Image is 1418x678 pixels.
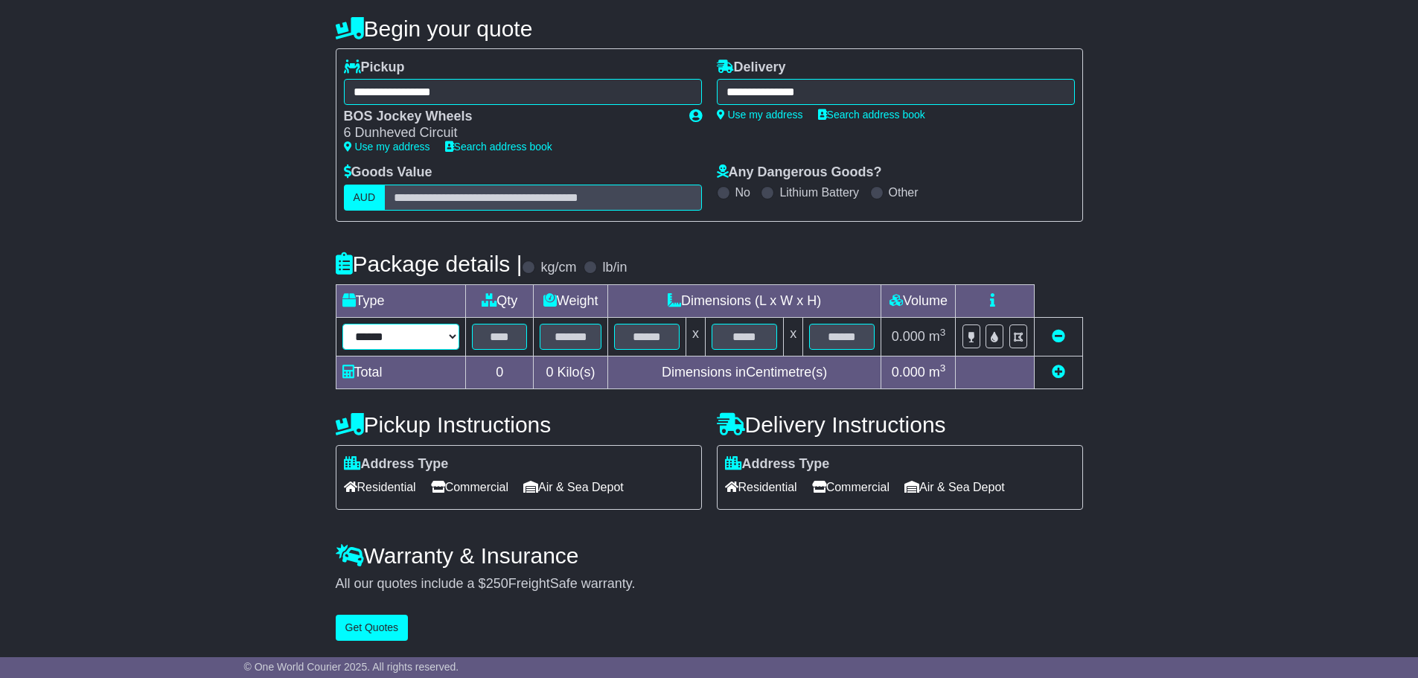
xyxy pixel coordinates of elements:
label: Any Dangerous Goods? [717,164,882,181]
span: Commercial [812,476,890,499]
a: Search address book [445,141,552,153]
td: Type [336,284,466,317]
sup: 3 [940,362,946,374]
h4: Begin your quote [336,16,1083,41]
span: Commercial [431,476,508,499]
h4: Pickup Instructions [336,412,702,437]
label: lb/in [602,260,627,276]
td: Total [336,356,466,388]
span: 250 [486,576,508,591]
td: Kilo(s) [534,356,607,388]
label: Pickup [344,60,405,76]
label: Lithium Battery [779,185,859,199]
span: Air & Sea Depot [904,476,1005,499]
div: 6 Dunheved Circuit [344,125,674,141]
h4: Package details | [336,252,523,276]
td: x [686,317,706,356]
span: Residential [344,476,416,499]
span: 0.000 [892,365,925,380]
h4: Delivery Instructions [717,412,1083,437]
td: x [784,317,803,356]
label: Address Type [344,456,449,473]
span: 0.000 [892,329,925,344]
a: Use my address [344,141,430,153]
span: 0 [546,365,554,380]
div: BOS Jockey Wheels [344,109,674,125]
td: Dimensions (L x W x H) [607,284,881,317]
a: Add new item [1052,365,1065,380]
td: Qty [466,284,534,317]
label: AUD [344,185,386,211]
h4: Warranty & Insurance [336,543,1083,568]
td: Volume [881,284,956,317]
td: Weight [534,284,607,317]
span: m [929,365,946,380]
a: Search address book [818,109,925,121]
button: Get Quotes [336,615,409,641]
label: Goods Value [344,164,432,181]
label: Other [889,185,919,199]
label: Address Type [725,456,830,473]
sup: 3 [940,327,946,338]
td: 0 [466,356,534,388]
a: Use my address [717,109,803,121]
a: Remove this item [1052,329,1065,344]
span: © One World Courier 2025. All rights reserved. [244,661,459,673]
div: All our quotes include a $ FreightSafe warranty. [336,576,1083,592]
label: Delivery [717,60,786,76]
span: Air & Sea Depot [523,476,624,499]
label: No [735,185,750,199]
span: m [929,329,946,344]
label: kg/cm [540,260,576,276]
span: Residential [725,476,797,499]
td: Dimensions in Centimetre(s) [607,356,881,388]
